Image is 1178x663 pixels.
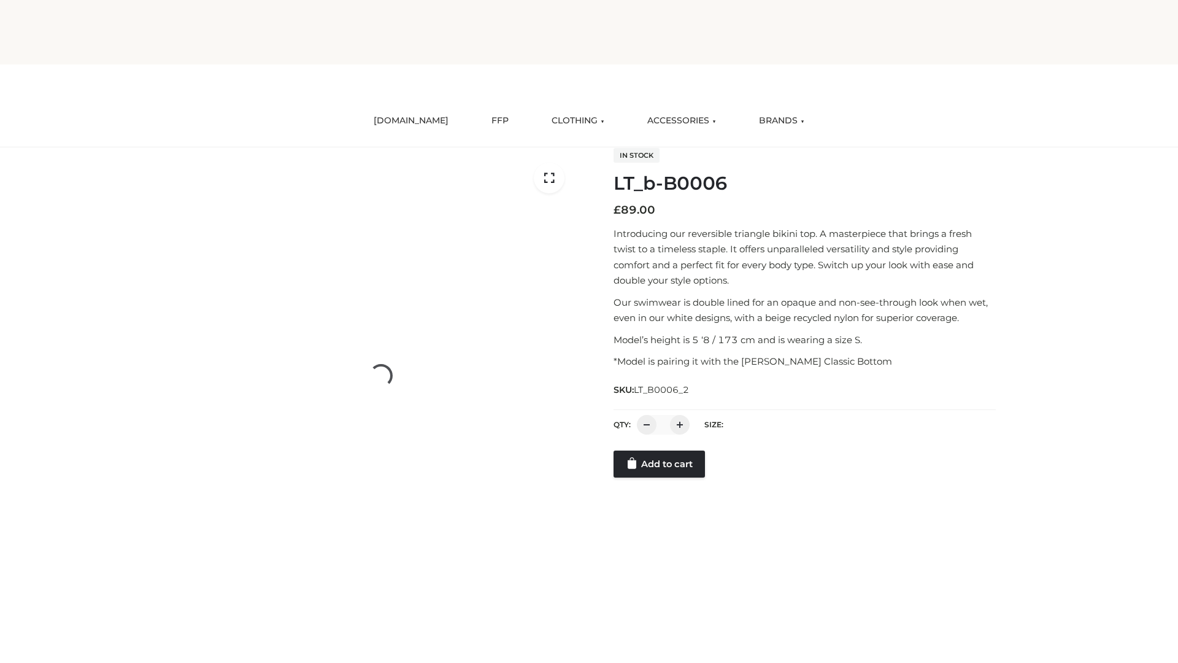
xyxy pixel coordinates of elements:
p: Introducing our reversible triangle bikini top. A masterpiece that brings a fresh twist to a time... [614,226,996,289]
label: QTY: [614,420,631,429]
p: Model’s height is 5 ‘8 / 173 cm and is wearing a size S. [614,332,996,348]
span: SKU: [614,382,690,397]
span: LT_B0006_2 [634,384,689,395]
a: [DOMAIN_NAME] [364,107,458,134]
bdi: 89.00 [614,203,655,217]
p: *Model is pairing it with the [PERSON_NAME] Classic Bottom [614,354,996,370]
span: In stock [614,148,660,163]
a: ACCESSORIES [638,107,725,134]
a: FFP [482,107,518,134]
span: £ [614,203,621,217]
h1: LT_b-B0006 [614,173,996,195]
p: Our swimwear is double lined for an opaque and non-see-through look when wet, even in our white d... [614,295,996,326]
a: CLOTHING [542,107,614,134]
label: Size: [704,420,723,429]
a: BRANDS [750,107,814,134]
a: Add to cart [614,451,705,478]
